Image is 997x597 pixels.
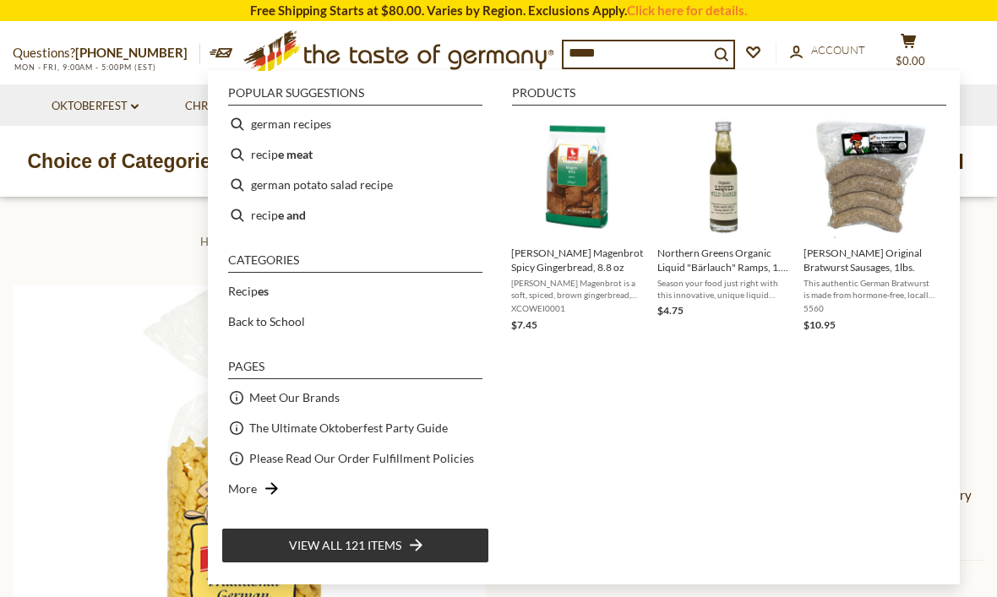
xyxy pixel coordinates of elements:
[221,383,489,413] li: Meet Our Brands
[516,116,639,238] img: Weiss Magenbrot
[883,33,934,75] button: $0.00
[511,318,537,331] span: $7.45
[804,246,936,274] span: [PERSON_NAME] Original Bratwurst Sausages, 1lbs.
[651,109,797,340] li: Northern Greens Organic Liquid "Bärlauch" Ramps, 1.4 oz. (40ml)
[804,318,836,331] span: $10.95
[504,109,651,340] li: Weiss Magenbrot Spicy Gingerbread, 8.8 oz
[221,170,489,200] li: german potato salad recipe
[185,97,330,116] a: Christmas - PRE-ORDER
[627,3,747,18] a: Click here for details.
[804,116,936,334] a: [PERSON_NAME] Original Bratwurst Sausages, 1lbs.This authentic German Bratwurst is made from horm...
[52,97,139,116] a: Oktoberfest
[278,144,313,164] b: e meat
[797,109,943,340] li: Binkert’s Original Bratwurst Sausages, 1lbs.
[804,277,936,301] span: This authentic German Bratwurst is made from hormone-free, locally-sourced mix of pork and beef, ...
[75,45,188,60] a: [PHONE_NUMBER]
[221,474,489,504] li: More
[657,304,684,317] span: $4.75
[511,277,644,301] span: [PERSON_NAME] Magenbrot is a soft, spiced, brown gingerbread, baked with a Christmas spice mix an...
[662,116,785,238] img: Northern Greens Organic Liquid Wild Garlic Bottle
[289,536,401,555] span: View all 121 items
[221,139,489,170] li: recipe meat
[811,43,865,57] span: Account
[511,246,644,274] span: [PERSON_NAME] Magenbrot Spicy Gingerbread, 8.8 oz
[228,254,482,273] li: Categories
[208,71,960,584] div: Instant Search Results
[221,307,489,337] li: Back to School
[258,284,269,298] b: es
[512,87,946,106] li: Products
[228,87,482,106] li: Popular suggestions
[657,246,790,274] span: Northern Greens Organic Liquid "Bärlauch" Ramps, 1.4 oz. (40ml)
[511,302,644,314] span: XCOWEI0001
[278,205,306,225] b: e and
[804,302,936,314] span: 5560
[221,528,489,563] li: View all 121 items
[511,116,644,334] a: Weiss Magenbrot[PERSON_NAME] Magenbrot Spicy Gingerbread, 8.8 oz[PERSON_NAME] Magenbrot is a soft...
[228,361,482,379] li: Pages
[896,54,925,68] span: $0.00
[249,448,474,468] a: Please Read Our Order Fulfillment Policies
[228,281,269,301] a: Recipes
[790,41,865,60] a: Account
[249,388,340,407] a: Meet Our Brands
[228,312,305,331] a: Back to School
[657,116,790,334] a: Northern Greens Organic Liquid Wild Garlic BottleNorthern Greens Organic Liquid "Bärlauch" Ramps,...
[249,418,448,437] a: The Ultimate Oktoberfest Party Guide
[221,276,489,307] li: Recipes
[221,109,489,139] li: german recipes
[221,413,489,443] li: The Ultimate Oktoberfest Party Guide
[13,42,200,64] p: Questions?
[200,235,237,248] a: Home
[221,200,489,231] li: recipe and
[657,277,790,301] span: Season your food just right with this innovative, unique liquid ramps (also called wild garlic or...
[221,443,489,474] li: Please Read Our Order Fulfillment Policies
[13,62,156,72] span: MON - FRI, 9:00AM - 5:00PM (EST)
